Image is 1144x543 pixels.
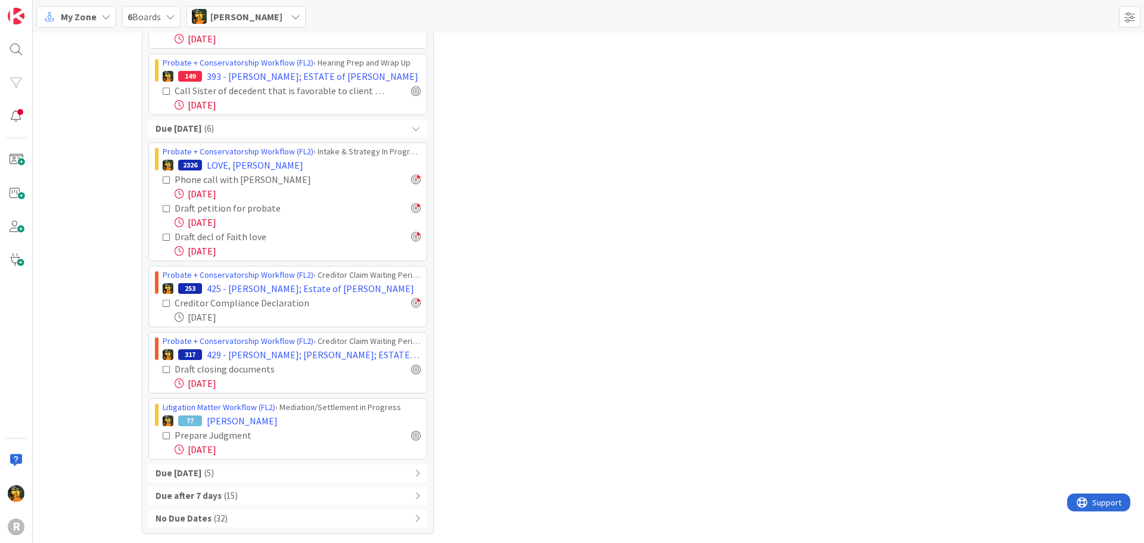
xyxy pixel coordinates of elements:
img: MR [8,485,24,502]
span: ( 15 ) [224,489,238,503]
div: [DATE] [175,310,421,324]
div: › Creditor Claim Waiting Period [163,269,421,281]
span: 429 - [PERSON_NAME]; [PERSON_NAME]; ESTATE of [PERSON_NAME] [207,347,421,362]
div: 2326 [178,160,202,170]
b: Due [DATE] [156,467,202,480]
div: Creditor Compliance Declaration [175,296,355,310]
div: 317 [178,349,202,360]
span: Boards [128,10,161,24]
div: [DATE] [175,215,421,229]
span: ( 6 ) [204,122,214,136]
span: [PERSON_NAME] [210,10,282,24]
img: MR [163,71,173,82]
div: Prepare Judgment [175,428,327,442]
a: Probate + Conservatorship Workflow (FL2) [163,336,313,346]
div: Phone call with [PERSON_NAME] [175,172,356,187]
div: › Intake & Strategy In Progress [163,145,421,158]
span: 425 - [PERSON_NAME]; Estate of [PERSON_NAME] [207,281,414,296]
span: 393 - [PERSON_NAME]; ESTATE of [PERSON_NAME] [207,69,418,83]
div: [DATE] [175,32,421,46]
img: MR [192,9,207,24]
span: LOVE, [PERSON_NAME] [207,158,303,172]
div: [DATE] [175,244,421,258]
div: Draft decl of Faith love [175,229,334,244]
img: MR [163,415,173,426]
div: [DATE] [175,376,421,390]
a: Probate + Conservatorship Workflow (FL2) [163,269,313,280]
div: › Mediation/Settlement in Progress [163,401,421,414]
b: No Due Dates [156,512,212,526]
div: [DATE] [175,442,421,457]
b: 6 [128,11,132,23]
span: Support [25,2,54,16]
a: Litigation Matter Workflow (FL2) [163,402,275,412]
div: Draft petition for probate [175,201,341,215]
img: MR [163,349,173,360]
span: ( 32 ) [214,512,228,526]
b: Due after 7 days [156,489,222,503]
img: Visit kanbanzone.com [8,8,24,24]
div: 149 [178,71,202,82]
b: Due [DATE] [156,122,202,136]
div: › Creditor Claim Waiting Period [163,335,421,347]
div: 77 [178,415,202,426]
div: Call Sister of decedent that is favorable to client [court heirs for settlement] [175,83,385,98]
div: Draft closing documents [175,362,338,376]
span: [PERSON_NAME] [207,414,278,428]
div: R [8,519,24,535]
div: 253 [178,283,202,294]
div: [DATE] [175,98,421,112]
a: Probate + Conservatorship Workflow (FL2) [163,146,313,157]
span: ( 5 ) [204,467,214,480]
img: MR [163,160,173,170]
div: › Hearing Prep and Wrap Up [163,57,421,69]
img: MR [163,283,173,294]
a: Probate + Conservatorship Workflow (FL2) [163,57,313,68]
span: My Zone [61,10,97,24]
div: [DATE] [175,187,421,201]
